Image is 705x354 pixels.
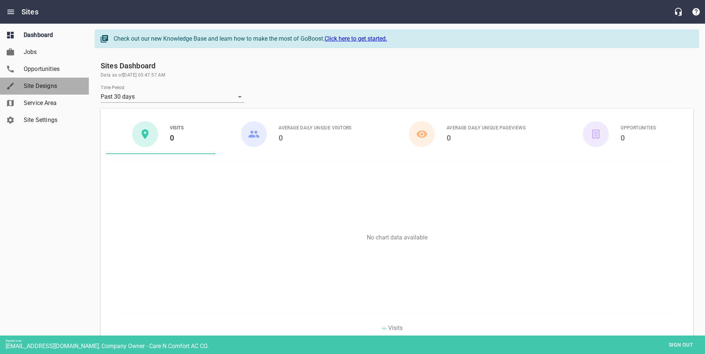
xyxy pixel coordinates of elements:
[114,34,691,43] div: Check out our new Knowledge Base and learn how to make the most of GoBoost.
[101,60,693,72] h6: Sites Dashboard
[447,125,526,132] span: Average Daily Unique Pageviews
[170,125,184,132] span: Visits
[101,72,693,79] span: Data as of [DATE] 05:47:57 AM
[101,85,124,90] label: Time Period
[24,31,80,40] span: Dashboard
[101,91,244,103] div: Past 30 days
[279,132,352,144] h6: 0
[21,6,38,18] h6: Sites
[325,35,387,42] a: Click here to get started.
[665,340,696,350] span: Sign out
[6,343,705,350] div: [EMAIL_ADDRESS][DOMAIN_NAME], Company Owner - Care N Comfort AC CO.
[687,3,705,21] button: Support Portal
[662,338,699,352] button: Sign out
[669,3,687,21] button: Live Chat
[24,99,80,108] span: Service Area
[24,65,80,74] span: Opportunities
[170,132,184,144] h6: 0
[2,3,20,21] button: Open drawer
[24,82,80,91] span: Site Designs
[621,125,656,132] span: Opportunities
[621,132,656,144] h6: 0
[106,234,688,241] p: No chart data available
[24,48,80,57] span: Jobs
[24,116,80,125] span: Site Settings
[6,339,705,343] div: Signed in as
[279,125,352,132] span: Average Daily Unique Visitors
[388,324,403,331] span: Visits
[447,132,526,144] h6: 0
